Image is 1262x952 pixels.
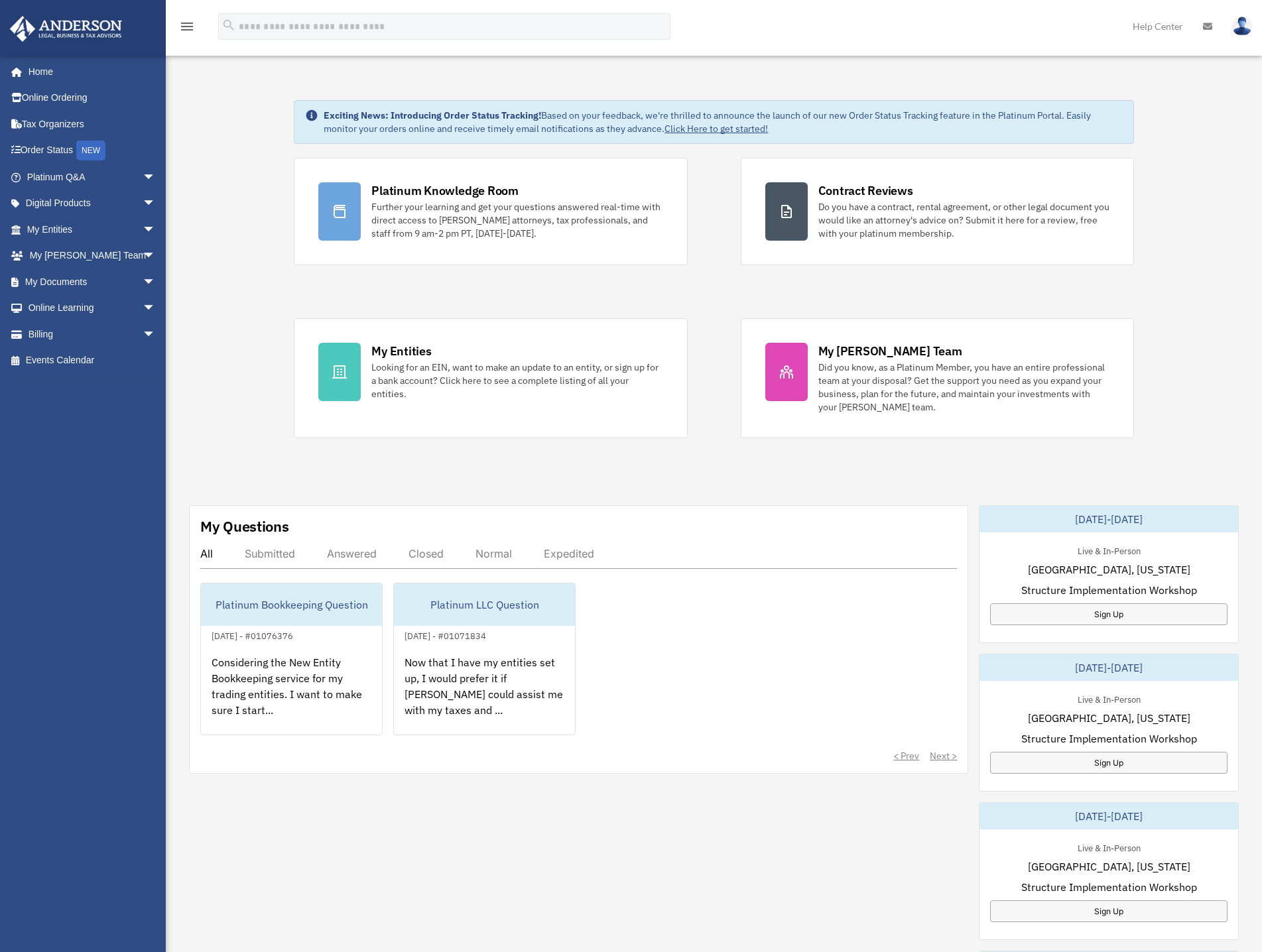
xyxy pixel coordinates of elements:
a: Platinum Q&Aarrow_drop_down [9,164,176,190]
div: Live & In-Person [1067,543,1151,557]
div: Normal [475,547,512,560]
i: menu [179,19,195,34]
img: Anderson Advisors Platinum Portal [6,16,126,42]
div: Platinum Bookkeeping Question [201,583,382,626]
span: arrow_drop_down [143,295,169,322]
div: My [PERSON_NAME] Team [818,343,962,359]
span: [GEOGRAPHIC_DATA], [US_STATE] [1028,562,1190,577]
a: My Entitiesarrow_drop_down [9,216,176,243]
a: Order StatusNEW [9,137,176,164]
div: Considering the New Entity Bookkeeping service for my trading entities. I want to make sure I sta... [201,644,382,747]
div: Now that I have my entities set up, I would prefer it if [PERSON_NAME] could assist me with my ta... [394,644,575,747]
a: Click Here to get started! [664,123,768,135]
span: arrow_drop_down [143,164,169,191]
div: NEW [76,141,105,160]
span: [GEOGRAPHIC_DATA], [US_STATE] [1028,710,1190,726]
span: Structure Implementation Workshop [1021,879,1197,895]
a: Home [9,58,169,85]
a: Digital Productsarrow_drop_down [9,190,176,217]
a: My Documentsarrow_drop_down [9,268,176,295]
i: search [221,18,236,32]
img: User Pic [1232,17,1252,36]
div: [DATE] - #01076376 [201,628,304,642]
div: Did you know, as a Platinum Member, you have an entire professional team at your disposal? Get th... [818,361,1109,414]
div: Further your learning and get your questions answered real-time with direct access to [PERSON_NAM... [371,200,663,240]
div: Submitted [245,547,295,560]
a: My [PERSON_NAME] Team Did you know, as a Platinum Member, you have an entire professional team at... [741,318,1134,438]
a: Billingarrow_drop_down [9,321,176,347]
div: Platinum LLC Question [394,583,575,626]
span: [GEOGRAPHIC_DATA], [US_STATE] [1028,859,1190,874]
div: [DATE]-[DATE] [979,803,1238,829]
a: My [PERSON_NAME] Teamarrow_drop_down [9,243,176,269]
a: Online Ordering [9,85,176,111]
div: [DATE] - #01071834 [394,628,497,642]
div: Closed [409,547,444,560]
a: menu [179,23,195,34]
div: Do you have a contract, rental agreement, or other legal document you would like an attorney's ad... [818,200,1109,240]
a: Sign Up [990,603,1228,625]
span: Structure Implementation Workshop [1021,582,1197,598]
a: Tax Organizers [9,111,176,137]
div: Platinum Knowledge Room [371,182,519,199]
div: All [200,547,213,560]
a: Platinum Knowledge Room Further your learning and get your questions answered real-time with dire... [294,158,687,265]
a: Sign Up [990,752,1228,774]
a: Platinum Bookkeeping Question[DATE] - #01076376Considering the New Entity Bookkeeping service for... [200,583,383,735]
div: Live & In-Person [1067,691,1151,705]
div: Answered [327,547,377,560]
span: arrow_drop_down [143,321,169,348]
span: arrow_drop_down [143,216,169,243]
a: Sign Up [990,900,1228,922]
strong: Exciting News: Introducing Order Status Tracking! [324,109,541,121]
span: arrow_drop_down [143,243,169,270]
a: Contract Reviews Do you have a contract, rental agreement, or other legal document you would like... [741,158,1134,265]
div: Contract Reviews [818,182,913,199]
span: Structure Implementation Workshop [1021,731,1197,746]
a: Platinum LLC Question[DATE] - #01071834Now that I have my entities set up, I would prefer it if [... [393,583,576,735]
span: arrow_drop_down [143,268,169,296]
div: Looking for an EIN, want to make an update to an entity, or sign up for a bank account? Click her... [371,361,663,400]
span: arrow_drop_down [143,190,169,217]
div: My Entities [371,343,431,359]
div: My Questions [200,516,289,536]
div: [DATE]-[DATE] [979,654,1238,681]
a: My Entities Looking for an EIN, want to make an update to an entity, or sign up for a bank accoun... [294,318,687,438]
a: Events Calendar [9,347,176,374]
div: [DATE]-[DATE] [979,506,1238,532]
a: Online Learningarrow_drop_down [9,295,176,322]
div: Live & In-Person [1067,840,1151,854]
div: Expedited [544,547,594,560]
div: Based on your feedback, we're thrilled to announce the launch of our new Order Status Tracking fe... [324,109,1122,135]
